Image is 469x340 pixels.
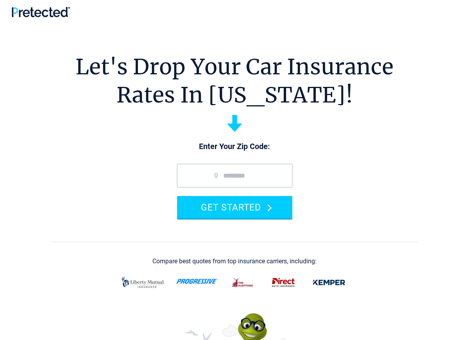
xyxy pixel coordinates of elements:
input: zip code [177,164,292,187]
img: progressive [176,279,218,284]
div: Compare best quotes from top insurance carriers, including: [152,258,317,265]
h1: Let's Drop Your Car Insurance Rates In [US_STATE]! [75,53,394,109]
img: Pretected Logo [12,7,70,17]
button: GET STARTED [177,196,292,218]
p: Enter Your Zip Code: [169,141,300,152]
img: thehartford [227,274,258,291]
img: kemper [308,274,350,291]
img: liberty [120,273,167,292]
img: direct [268,274,299,291]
